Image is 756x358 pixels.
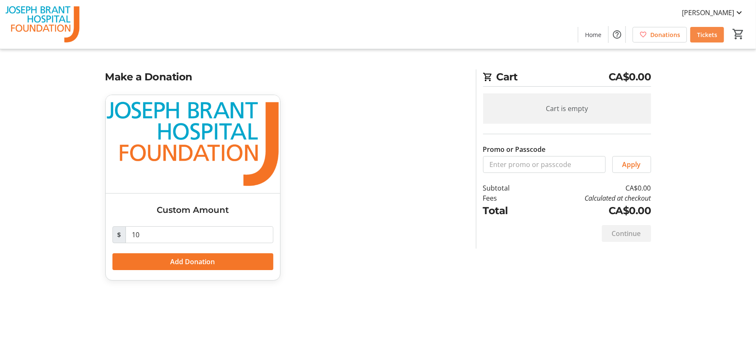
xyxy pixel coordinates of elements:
[612,156,651,173] button: Apply
[690,27,724,42] a: Tickets
[126,226,273,243] input: Donation Amount
[171,257,215,267] span: Add Donation
[483,193,532,203] td: Fees
[622,159,641,170] span: Apply
[682,8,734,18] span: [PERSON_NAME]
[112,204,273,216] h3: Custom Amount
[532,183,651,193] td: CA$0.00
[106,95,280,193] img: Custom Amount
[633,27,687,42] a: Donations
[532,203,651,218] td: CA$0.00
[731,27,746,42] button: Cart
[483,183,532,193] td: Subtotal
[697,30,717,39] span: Tickets
[483,156,606,173] input: Enter promo or passcode
[609,69,651,85] span: CA$0.00
[112,226,126,243] span: $
[650,30,680,39] span: Donations
[578,27,608,42] a: Home
[483,203,532,218] td: Total
[112,253,273,270] button: Add Donation
[483,69,651,87] h2: Cart
[483,144,546,154] label: Promo or Passcode
[5,3,80,45] img: The Joseph Brant Hospital Foundation's Logo
[483,93,651,124] div: Cart is empty
[105,69,466,85] h2: Make a Donation
[585,30,601,39] span: Home
[609,26,625,43] button: Help
[675,6,751,19] button: [PERSON_NAME]
[532,193,651,203] td: Calculated at checkout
